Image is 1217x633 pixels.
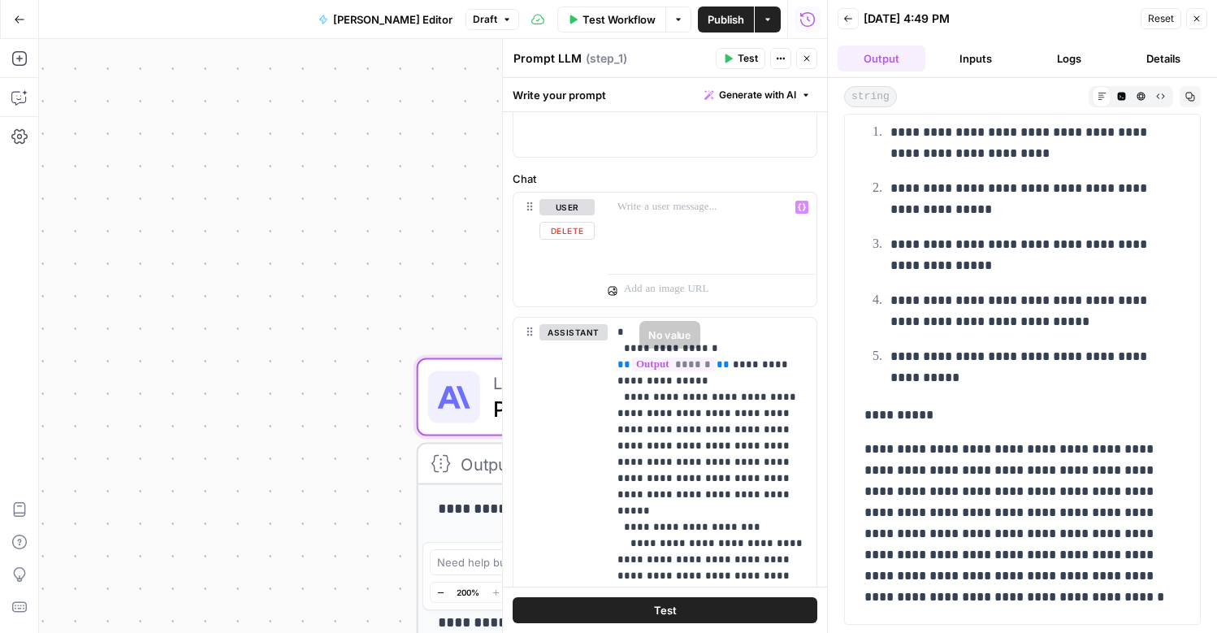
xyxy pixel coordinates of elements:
[719,88,796,102] span: Generate with AI
[698,85,817,106] button: Generate with AI
[698,7,754,33] button: Publish
[1148,11,1174,26] span: Reset
[513,193,595,306] div: userDelete
[457,586,479,599] span: 200%
[466,9,519,30] button: Draft
[513,171,817,187] label: Chat
[461,451,831,477] div: Output
[1141,8,1181,29] button: Reset
[473,12,497,27] span: Draft
[716,48,765,69] button: Test
[1120,46,1207,72] button: Details
[503,78,827,111] div: Write your prompt
[1026,46,1114,72] button: Logs
[417,183,920,261] div: WorkflowSet InputsInputs
[708,11,744,28] span: Publish
[309,7,462,33] button: [PERSON_NAME] Editor
[493,392,834,425] span: Prompt LLM
[539,199,595,215] button: user
[586,50,627,67] span: ( step_1 )
[513,597,817,623] button: Test
[844,86,897,107] span: string
[513,50,582,67] textarea: Prompt LLM
[838,46,925,72] button: Output
[333,11,453,28] span: [PERSON_NAME] Editor
[654,602,677,618] span: Test
[539,324,608,340] button: assistant
[557,7,665,33] button: Test Workflow
[932,46,1020,72] button: Inputs
[738,51,758,66] span: Test
[583,11,656,28] span: Test Workflow
[493,370,834,396] span: LLM · [PERSON_NAME] 4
